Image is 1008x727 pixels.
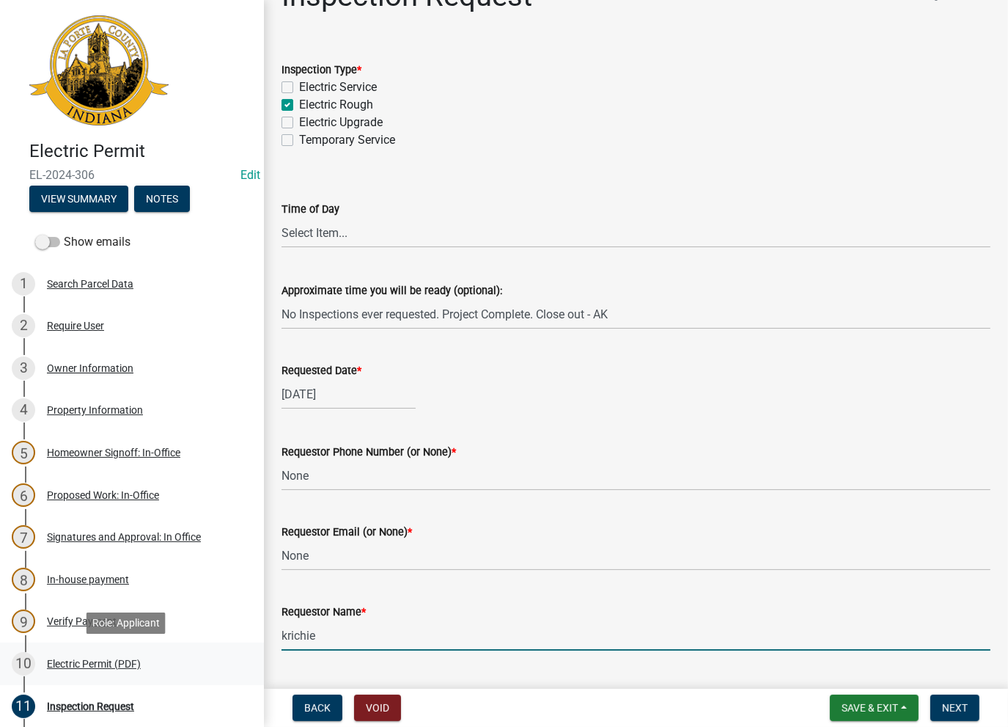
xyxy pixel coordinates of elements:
[12,398,35,422] div: 4
[35,233,130,251] label: Show emails
[282,607,366,618] label: Requestor Name
[12,272,35,296] div: 1
[29,15,169,125] img: La Porte County, Indiana
[282,527,412,538] label: Requestor Email (or None)
[12,525,35,549] div: 7
[47,532,201,542] div: Signatures and Approval: In Office
[282,65,361,76] label: Inspection Type
[29,141,252,162] h4: Electric Permit
[282,379,416,409] input: mm/dd/yyyy
[12,441,35,464] div: 5
[12,483,35,507] div: 6
[842,702,898,714] span: Save & Exit
[830,695,919,721] button: Save & Exit
[282,366,361,376] label: Requested Date
[47,321,104,331] div: Require User
[29,194,128,205] wm-modal-confirm: Summary
[240,168,260,182] wm-modal-confirm: Edit Application Number
[47,701,134,712] div: Inspection Request
[47,447,180,458] div: Homeowner Signoff: In-Office
[47,574,129,585] div: In-house payment
[354,695,401,721] button: Void
[29,168,235,182] span: EL-2024-306
[134,186,190,212] button: Notes
[29,186,128,212] button: View Summary
[299,131,395,149] label: Temporary Service
[87,613,166,634] div: Role: Applicant
[299,78,377,96] label: Electric Service
[47,405,143,415] div: Property Information
[282,447,456,458] label: Requestor Phone Number (or None)
[47,490,159,500] div: Proposed Work: In-Office
[282,205,339,215] label: Time of Day
[47,659,141,669] div: Electric Permit (PDF)
[930,695,979,721] button: Next
[304,702,331,714] span: Back
[12,652,35,676] div: 10
[293,695,342,721] button: Back
[12,695,35,718] div: 11
[12,357,35,380] div: 3
[299,96,373,114] label: Electric Rough
[47,279,133,289] div: Search Parcel Data
[134,194,190,205] wm-modal-confirm: Notes
[282,286,502,296] label: Approximate time you will be ready (optional):
[942,702,968,714] span: Next
[299,114,383,131] label: Electric Upgrade
[12,610,35,633] div: 9
[47,616,117,626] div: Verify Payment
[12,314,35,337] div: 2
[240,168,260,182] a: Edit
[47,363,133,373] div: Owner Information
[12,568,35,591] div: 8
